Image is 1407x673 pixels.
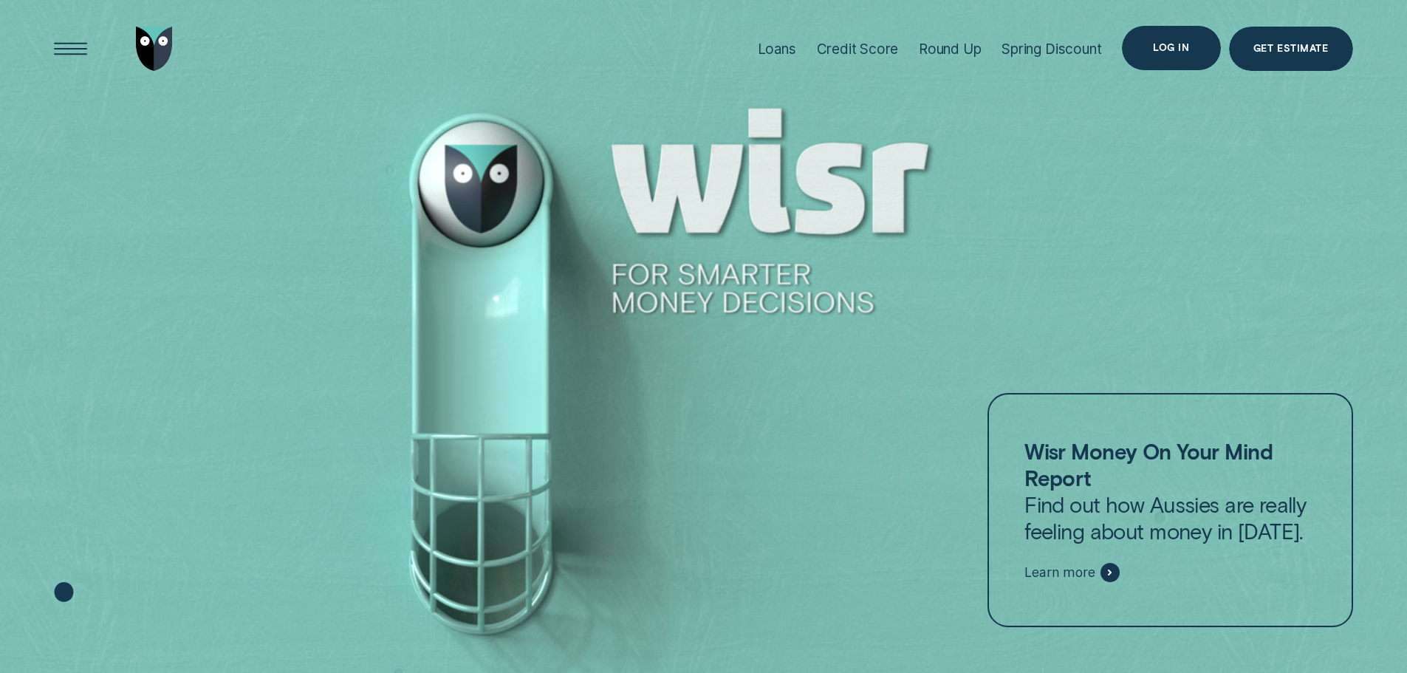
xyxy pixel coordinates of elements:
span: Learn more [1024,564,1095,581]
div: Log in [1153,44,1189,52]
a: Get Estimate [1229,27,1353,71]
img: Wisr [136,27,173,71]
div: Credit Score [817,41,899,58]
a: Wisr Money On Your Mind ReportFind out how Aussies are really feeling about money in [DATE].Learn... [987,393,1352,628]
div: Loans [758,41,796,58]
p: Find out how Aussies are really feeling about money in [DATE]. [1024,438,1315,544]
button: Open Menu [49,27,93,71]
strong: Wisr Money On Your Mind Report [1024,438,1273,491]
button: Log in [1122,26,1220,70]
div: Round Up [919,41,982,58]
div: Spring Discount [1002,41,1101,58]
